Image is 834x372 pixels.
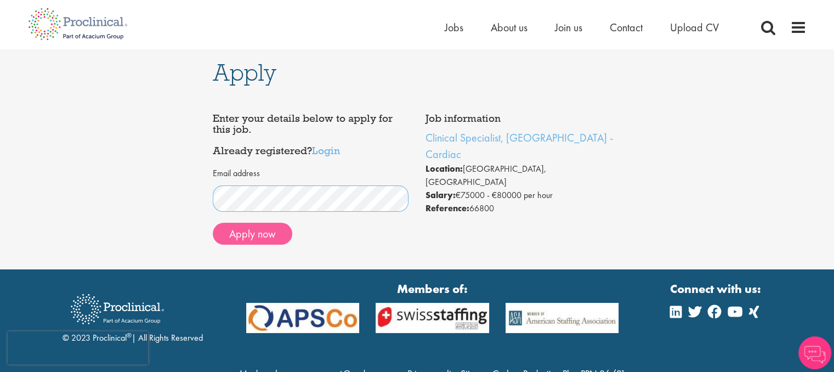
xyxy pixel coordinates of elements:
[213,58,276,87] span: Apply
[213,113,409,156] h4: Enter your details below to apply for this job. Already registered?
[246,280,619,297] strong: Members of:
[798,336,831,369] img: Chatbot
[555,20,582,35] a: Join us
[491,20,527,35] a: About us
[238,303,368,333] img: APSCo
[367,303,497,333] img: APSCo
[425,131,613,161] a: Clinical Specialist, [GEOGRAPHIC_DATA] - Cardiac
[497,303,627,333] img: APSCo
[425,202,622,215] li: 66800
[445,20,463,35] a: Jobs
[425,202,469,214] strong: Reference:
[8,331,148,364] iframe: reCAPTCHA
[670,20,719,35] a: Upload CV
[425,189,456,201] strong: Salary:
[63,286,203,345] div: © 2023 Proclinical | All Rights Reserved
[213,167,260,180] label: Email address
[425,189,622,202] li: €75000 - €80000 per hour
[670,280,763,297] strong: Connect with us:
[425,162,622,189] li: [GEOGRAPHIC_DATA], [GEOGRAPHIC_DATA]
[213,223,292,245] button: Apply now
[312,144,340,157] a: Login
[425,113,622,124] h4: Job information
[610,20,643,35] a: Contact
[425,163,463,174] strong: Location:
[63,286,172,332] img: Proclinical Recruitment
